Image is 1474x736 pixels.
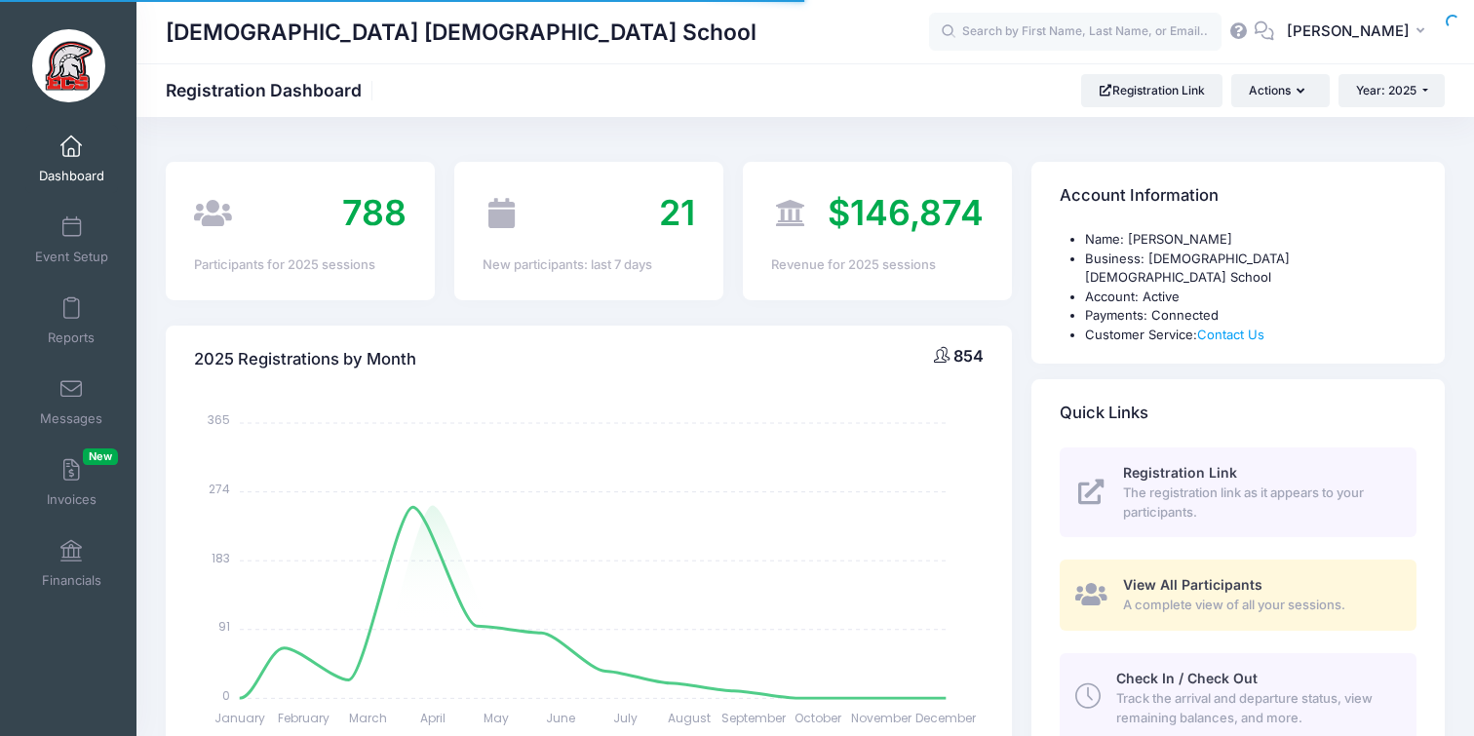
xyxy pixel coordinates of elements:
[1085,250,1416,288] li: Business: [DEMOGRAPHIC_DATA] [DEMOGRAPHIC_DATA] School
[35,249,108,265] span: Event Setup
[1116,689,1394,727] span: Track the arrival and departure status, view remaining balances, and more.
[1123,576,1262,593] span: View All Participants
[1060,169,1219,224] h4: Account Information
[1123,484,1394,522] span: The registration link as it appears to your participants.
[659,191,695,234] span: 21
[279,710,330,726] tspan: February
[916,710,978,726] tspan: December
[194,331,416,387] h4: 2025 Registrations by Month
[1197,327,1264,342] a: Contact Us
[349,710,387,726] tspan: March
[668,710,711,726] tspan: August
[39,168,104,184] span: Dashboard
[208,411,230,428] tspan: 365
[828,191,984,234] span: $146,874
[483,255,695,275] div: New participants: last 7 days
[48,329,95,346] span: Reports
[1060,386,1148,442] h4: Quick Links
[166,10,756,55] h1: [DEMOGRAPHIC_DATA] [DEMOGRAPHIC_DATA] School
[214,710,265,726] tspan: January
[25,529,118,598] a: Financials
[1085,306,1416,326] li: Payments: Connected
[1338,74,1445,107] button: Year: 2025
[47,491,97,508] span: Invoices
[1287,20,1410,42] span: [PERSON_NAME]
[1123,596,1394,615] span: A complete view of all your sessions.
[1081,74,1222,107] a: Registration Link
[166,80,378,100] h1: Registration Dashboard
[212,549,230,565] tspan: 183
[721,710,787,726] tspan: September
[1085,230,1416,250] li: Name: [PERSON_NAME]
[420,710,446,726] tspan: April
[1085,288,1416,307] li: Account: Active
[1274,10,1445,55] button: [PERSON_NAME]
[929,13,1222,52] input: Search by First Name, Last Name, or Email...
[1085,326,1416,345] li: Customer Service:
[771,255,984,275] div: Revenue for 2025 sessions
[40,410,102,427] span: Messages
[795,710,842,726] tspan: October
[1356,83,1416,97] span: Year: 2025
[485,710,510,726] tspan: May
[546,710,575,726] tspan: June
[1060,447,1416,537] a: Registration Link The registration link as it appears to your participants.
[222,686,230,703] tspan: 0
[25,206,118,274] a: Event Setup
[42,572,101,589] span: Financials
[613,710,638,726] tspan: July
[953,346,984,366] span: 854
[1231,74,1329,107] button: Actions
[25,448,118,517] a: InvoicesNew
[218,618,230,635] tspan: 91
[25,368,118,436] a: Messages
[852,710,913,726] tspan: November
[1123,464,1237,481] span: Registration Link
[83,448,118,465] span: New
[1060,560,1416,631] a: View All Participants A complete view of all your sessions.
[25,287,118,355] a: Reports
[209,481,230,497] tspan: 274
[25,125,118,193] a: Dashboard
[32,29,105,102] img: Evangelical Christian School
[342,191,407,234] span: 788
[1116,670,1258,686] span: Check In / Check Out
[194,255,407,275] div: Participants for 2025 sessions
